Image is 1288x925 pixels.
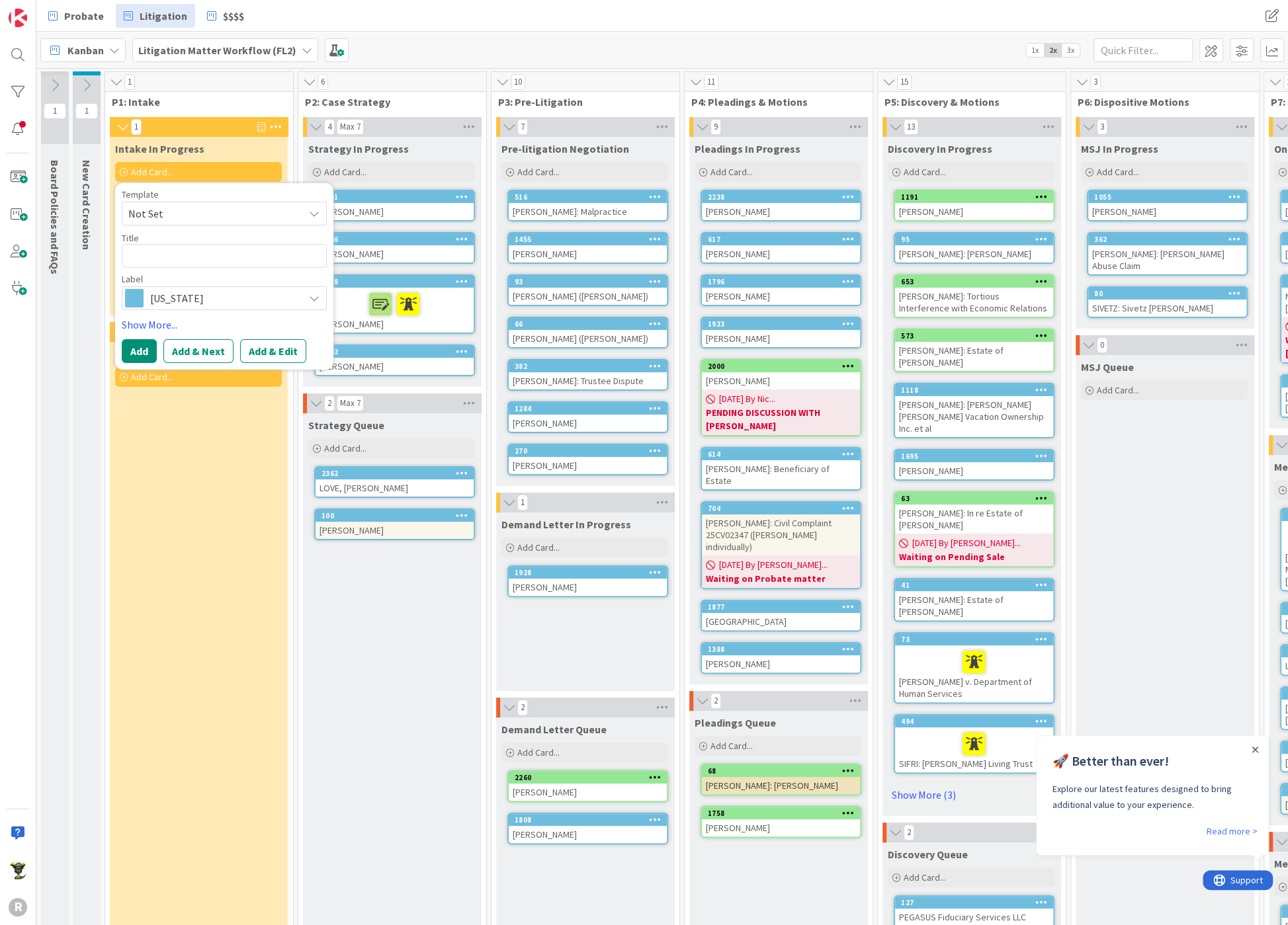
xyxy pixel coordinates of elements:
span: P4: Pleadings & Motions [691,95,856,108]
a: 1191[PERSON_NAME] [894,190,1054,221]
div: 100 [322,511,474,520]
div: 494SIFRI: [PERSON_NAME] Living Trust [895,715,1053,772]
input: Quick Filter... [1094,38,1193,62]
div: 66 [515,319,667,329]
div: 95 [901,235,1053,244]
div: R [9,898,27,916]
div: 1055 [1094,192,1246,202]
div: 2488[PERSON_NAME] [316,276,474,333]
span: 1 [75,103,98,119]
div: 73 [895,633,1053,645]
button: Add & Edit [240,339,306,363]
div: 93 [515,277,667,286]
span: 15 [897,74,912,90]
a: 1695[PERSON_NAME] [894,449,1054,481]
div: 1284 [515,404,667,413]
div: 1388[PERSON_NAME] [702,643,860,672]
div: 2238 [708,192,860,202]
a: 270[PERSON_NAME] [507,444,668,475]
img: NC [9,861,27,879]
div: 1758[PERSON_NAME] [702,807,860,836]
div: 494 [901,717,1053,726]
a: 614[PERSON_NAME]: Beneficiary of Estate [701,447,861,491]
div: 1877 [702,601,860,613]
span: 13 [904,119,918,135]
div: 1391 [322,192,474,202]
div: [PERSON_NAME]: Civil Complaint 25CV02347 ([PERSON_NAME] individually) [702,514,860,555]
span: Board Policies and FAQs [48,160,62,274]
div: 573 [895,330,1053,342]
span: 2x [1044,44,1062,57]
div: 41 [895,579,1053,591]
div: 382 [515,362,667,371]
a: 617[PERSON_NAME] [701,232,861,264]
span: 2 [324,395,335,411]
a: 63[PERSON_NAME]: In re Estate of [PERSON_NAME][DATE] By [PERSON_NAME]...Waiting on Pending Sale [894,491,1054,567]
div: [PERSON_NAME] [702,203,860,220]
div: [PERSON_NAME]: Estate of [PERSON_NAME] [895,342,1053,371]
div: [PERSON_NAME] [509,457,667,474]
div: 382 [509,360,667,372]
div: 1796 [708,277,860,286]
b: PENDING DISCUSSION WITH [PERSON_NAME] [706,406,856,432]
span: Demand Letter Queue [501,723,607,736]
div: 704 [708,504,860,513]
b: Waiting on Pending Sale [899,550,1049,563]
div: 1284[PERSON_NAME] [509,403,667,432]
span: Pre-litigation Negotiation [501,142,629,155]
div: 653 [901,277,1053,286]
span: Support [28,2,60,18]
span: New Card Creation [80,160,93,250]
label: Title [122,232,139,244]
a: 362[PERSON_NAME]: [PERSON_NAME] Abuse Claim [1087,232,1248,276]
a: 2042[PERSON_NAME] [314,344,475,376]
span: Pleadings In Progress [695,142,800,155]
div: 1118 [901,385,1053,395]
div: 614[PERSON_NAME]: Beneficiary of Estate [702,448,860,489]
div: 362[PERSON_NAME]: [PERSON_NAME] Abuse Claim [1088,233,1246,274]
div: 1808[PERSON_NAME] [509,814,667,843]
a: 1877[GEOGRAPHIC_DATA] [701,600,861,631]
div: 68 [708,766,860,776]
div: [PERSON_NAME] ([PERSON_NAME]) [509,288,667,305]
div: 704[PERSON_NAME]: Civil Complaint 25CV02347 ([PERSON_NAME] individually) [702,503,860,555]
div: 1933[PERSON_NAME] [702,318,860,347]
div: 1388 [708,645,860,654]
div: [PERSON_NAME] [316,522,474,539]
span: 2 [710,693,721,709]
div: [PERSON_NAME] [509,784,667,801]
a: 2238[PERSON_NAME] [701,190,861,221]
div: 73[PERSON_NAME] v. Department of Human Services [895,633,1053,702]
span: P1: Intake [112,95,277,108]
span: 1 [131,119,142,135]
div: 63[PERSON_NAME]: In re Estate of [PERSON_NAME] [895,493,1053,534]
span: 2 [904,824,914,840]
a: 68[PERSON_NAME]: [PERSON_NAME] [701,764,861,795]
div: 704 [702,503,860,514]
div: [PERSON_NAME]: In re Estate of [PERSON_NAME] [895,504,1053,534]
div: 95[PERSON_NAME]: [PERSON_NAME] [895,233,1053,262]
span: [DATE] By [PERSON_NAME]... [719,558,828,572]
div: 653 [895,276,1053,288]
span: Not Set [128,205,294,222]
span: 9 [710,119,721,135]
span: 6 [318,74,328,90]
span: P6: Dispositive Motions [1078,95,1242,108]
div: 516 [515,192,667,202]
div: 1808 [509,814,667,826]
div: 1808 [515,815,667,824]
a: 1055[PERSON_NAME] [1087,190,1248,221]
span: 3 [1097,119,1107,135]
span: 3x [1062,44,1080,57]
a: 2000[PERSON_NAME][DATE] By Nic...PENDING DISCUSSION WITH [PERSON_NAME] [701,359,861,436]
div: 1455 [515,235,667,244]
a: 41[PERSON_NAME]: Estate of [PERSON_NAME] [894,578,1054,622]
div: 1877[GEOGRAPHIC_DATA] [702,601,860,630]
div: 2000[PERSON_NAME] [702,360,860,389]
div: 1933 [708,319,860,329]
a: 1808[PERSON_NAME] [507,813,668,844]
span: Add Card... [1097,166,1139,178]
span: 7 [517,119,528,135]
